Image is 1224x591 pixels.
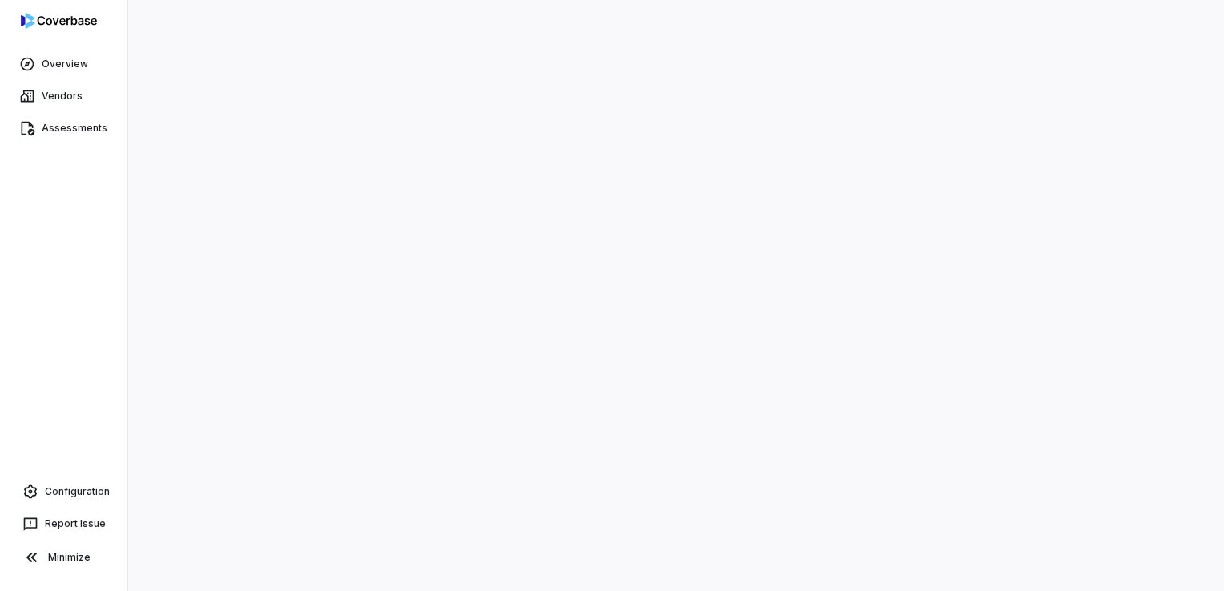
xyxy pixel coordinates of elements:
span: Overview [42,58,88,70]
span: Configuration [45,485,110,498]
span: Minimize [48,551,91,564]
a: Vendors [3,82,124,111]
a: Configuration [6,477,121,506]
button: Report Issue [6,509,121,538]
span: Assessments [42,122,107,135]
button: Minimize [6,541,121,573]
a: Overview [3,50,124,78]
a: Assessments [3,114,124,143]
img: logo-D7KZi-bG.svg [21,13,97,29]
span: Report Issue [45,517,106,530]
span: Vendors [42,90,83,103]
